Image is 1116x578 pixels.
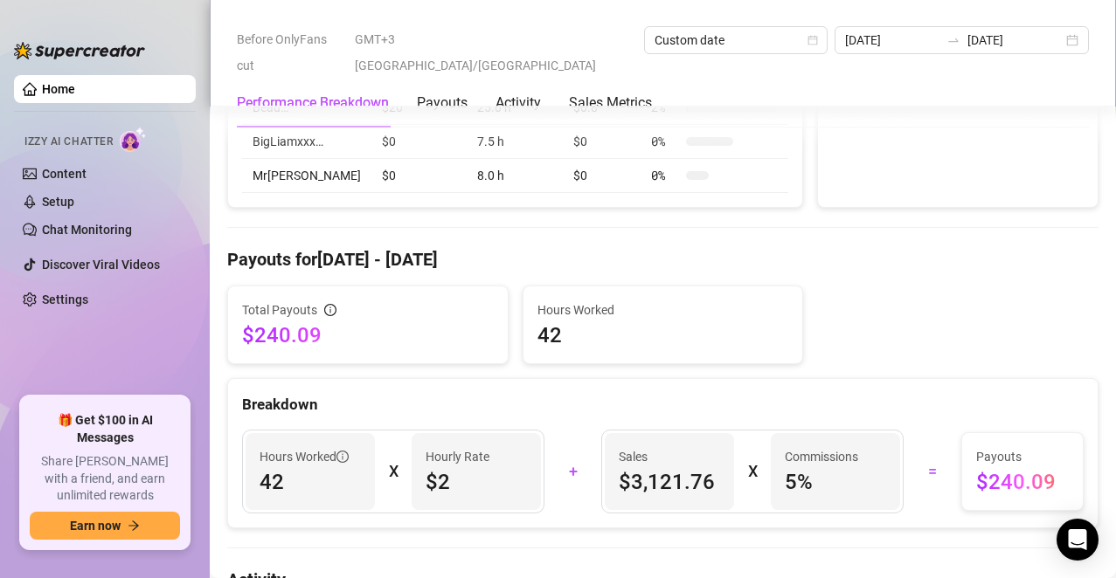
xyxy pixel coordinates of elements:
[808,35,818,45] span: calendar
[651,132,679,151] span: 0 %
[555,458,591,485] div: +
[785,468,886,496] span: 5 %
[748,458,757,485] div: X
[30,412,180,446] span: 🎁 Get $100 in AI Messages
[371,159,467,193] td: $0
[426,468,527,496] span: $2
[24,134,113,150] span: Izzy AI Chatter
[70,519,121,533] span: Earn now
[426,447,489,466] article: Hourly Rate
[467,125,563,159] td: 7.5 h
[30,453,180,505] span: Share [PERSON_NAME] with a friend, and earn unlimited rewards
[237,26,344,79] span: Before OnlyFans cut
[651,166,679,185] span: 0 %
[976,447,1070,466] span: Payouts
[42,292,88,306] a: Settings
[845,31,940,50] input: Start date
[371,125,467,159] td: $0
[242,125,371,159] td: BigLiamxxx…
[242,393,1084,416] div: Breakdown
[355,26,633,79] span: GMT+3 [GEOGRAPHIC_DATA]/[GEOGRAPHIC_DATA]
[128,520,140,532] span: arrow-right
[619,468,720,496] span: $3,121.76
[42,223,132,237] a: Chat Monitoring
[260,447,349,466] span: Hours Worked
[120,127,147,152] img: AI Chatter
[227,247,1099,272] h4: Payouts for [DATE] - [DATE]
[42,195,74,209] a: Setup
[14,42,145,59] img: logo-BBDzfeDw.svg
[785,447,858,466] article: Commissions
[563,125,641,159] td: $0
[42,167,87,181] a: Content
[237,93,389,114] div: Performance Breakdown
[42,82,75,96] a: Home
[655,27,817,53] span: Custom date
[563,159,641,193] td: $0
[467,159,563,193] td: 8.0 h
[242,300,317,320] span: Total Payouts
[537,300,789,320] span: Hours Worked
[30,512,180,540] button: Earn nowarrow-right
[417,93,468,114] div: Payouts
[967,31,1063,50] input: End date
[569,93,652,114] div: Sales Metrics
[496,93,541,114] div: Activity
[976,468,1070,496] span: $240.09
[242,159,371,193] td: Mr[PERSON_NAME]
[389,458,398,485] div: X
[619,447,720,466] span: Sales
[914,458,950,485] div: =
[42,258,160,272] a: Discover Viral Videos
[946,33,960,47] span: to
[336,451,349,463] span: info-circle
[537,321,789,349] span: 42
[1057,519,1099,561] div: Open Intercom Messenger
[946,33,960,47] span: swap-right
[260,468,361,496] span: 42
[242,321,494,349] span: $240.09
[324,304,336,316] span: info-circle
